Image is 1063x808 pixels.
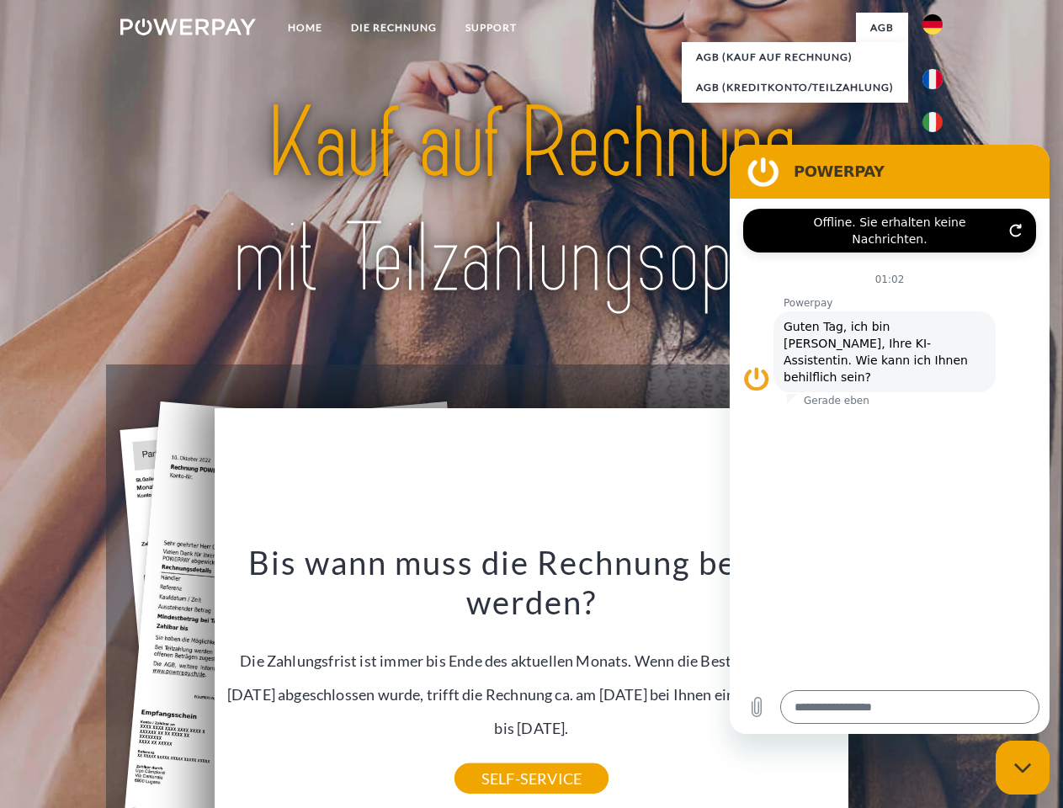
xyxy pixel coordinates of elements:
img: fr [922,69,943,89]
img: title-powerpay_de.svg [161,81,902,322]
h3: Bis wann muss die Rechnung bezahlt werden? [225,542,839,623]
img: it [922,112,943,132]
a: Home [274,13,337,43]
a: SUPPORT [451,13,531,43]
img: logo-powerpay-white.svg [120,19,256,35]
a: agb [856,13,908,43]
a: DIE RECHNUNG [337,13,451,43]
a: AGB (Kauf auf Rechnung) [682,42,908,72]
iframe: Schaltfläche zum Öffnen des Messaging-Fensters; Konversation läuft [996,741,1050,795]
img: de [922,14,943,35]
a: SELF-SERVICE [454,763,609,794]
a: AGB (Kreditkonto/Teilzahlung) [682,72,908,103]
div: Die Zahlungsfrist ist immer bis Ende des aktuellen Monats. Wenn die Bestellung z.B. am [DATE] abg... [225,542,839,779]
iframe: Messaging-Fenster [730,145,1050,734]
